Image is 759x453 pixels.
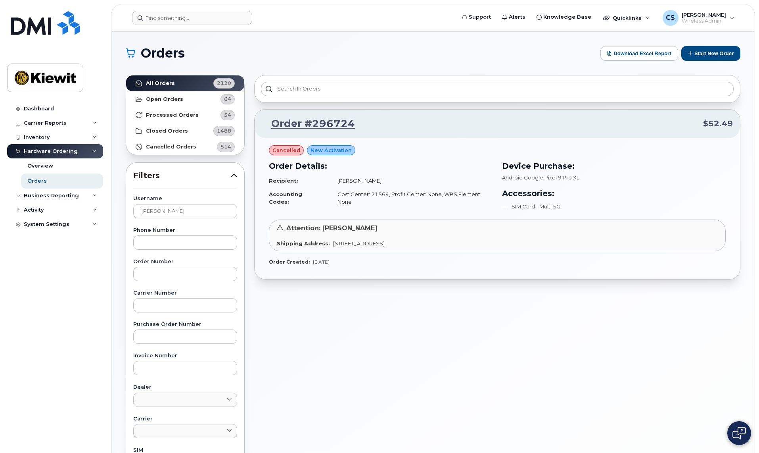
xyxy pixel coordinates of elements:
[146,96,183,102] strong: Open Orders
[502,174,579,181] span: Android Google Pixel 9 Pro XL
[224,95,231,103] span: 64
[146,80,175,87] strong: All Orders
[502,203,726,210] li: SIM Card - Multi 5G
[133,385,237,390] label: Dealer
[146,112,199,118] strong: Processed Orders
[502,160,726,172] h3: Device Purchase:
[126,123,244,139] a: Closed Orders1488
[269,177,298,184] strong: Recipient:
[732,427,746,440] img: Open chat
[681,46,740,61] button: Start New Order
[133,196,237,201] label: Username
[133,259,237,264] label: Order Number
[269,259,310,265] strong: Order Created:
[600,46,678,61] button: Download Excel Report
[126,91,244,107] a: Open Orders64
[333,240,385,247] span: [STREET_ADDRESS]
[330,187,493,208] td: Cost Center: 21564, Profit Center: None, WBS Element: None
[269,191,302,205] strong: Accounting Codes:
[146,128,188,134] strong: Closed Orders
[133,291,237,296] label: Carrier Number
[126,107,244,123] a: Processed Orders54
[502,187,726,199] h3: Accessories:
[126,139,244,155] a: Cancelled Orders514
[133,448,237,453] label: SIM
[313,259,330,265] span: [DATE]
[262,117,355,131] a: Order #296724
[269,160,493,172] h3: Order Details:
[310,147,352,154] span: New Activation
[126,75,244,91] a: All Orders2120
[141,47,185,59] span: Orders
[224,111,231,119] span: 54
[133,228,237,233] label: Phone Number
[272,147,300,154] span: cancelled
[133,322,237,327] label: Purchase Order Number
[217,79,231,87] span: 2120
[146,144,196,150] strong: Cancelled Orders
[133,170,231,181] span: Filters
[133,416,237,422] label: Carrier
[220,143,231,150] span: 514
[261,82,734,96] input: Search in orders
[133,353,237,359] label: Invoice Number
[703,118,733,129] span: $52.49
[330,174,493,188] td: [PERSON_NAME]
[217,127,231,135] span: 1488
[286,224,378,232] span: Attention: [PERSON_NAME]
[277,240,330,247] strong: Shipping Address:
